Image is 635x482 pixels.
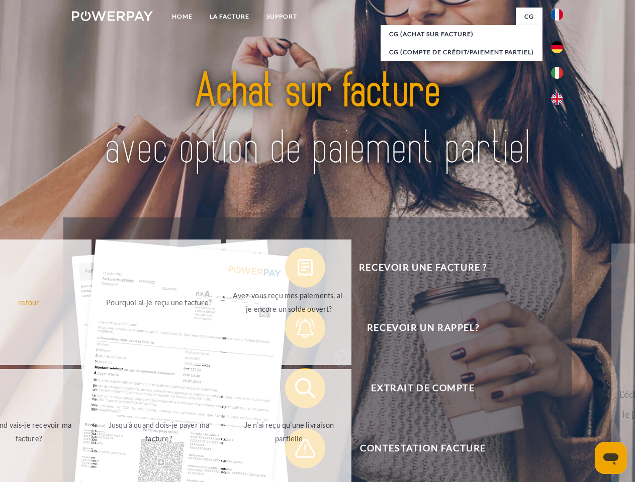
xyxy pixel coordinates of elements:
span: Contestation Facture [300,428,546,468]
a: CG [516,8,542,26]
a: Home [163,8,201,26]
img: title-powerpay_fr.svg [96,48,539,192]
button: Recevoir un rappel? [285,308,547,348]
a: Avez-vous reçu mes paiements, ai-je encore un solde ouvert? [226,239,351,365]
span: Recevoir un rappel? [300,308,546,348]
span: Recevoir une facture ? [300,248,546,288]
a: CG (achat sur facture) [381,25,542,43]
div: Pourquoi ai-je reçu une facture? [103,295,216,309]
button: Contestation Facture [285,428,547,468]
img: it [551,67,563,79]
button: Recevoir une facture ? [285,248,547,288]
div: Je n'ai reçu qu'une livraison partielle [232,418,345,445]
img: fr [551,9,563,21]
a: LA FACTURE [201,8,258,26]
span: Extrait de compte [300,368,546,408]
div: Jusqu'à quand dois-je payer ma facture? [103,418,216,445]
a: Support [258,8,306,26]
img: logo-powerpay-white.svg [72,11,153,21]
iframe: Bouton de lancement de la fenêtre de messagerie [595,442,627,474]
button: Extrait de compte [285,368,547,408]
a: CG (Compte de crédit/paiement partiel) [381,43,542,61]
div: Avez-vous reçu mes paiements, ai-je encore un solde ouvert? [232,289,345,316]
img: de [551,41,563,53]
img: en [551,93,563,105]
